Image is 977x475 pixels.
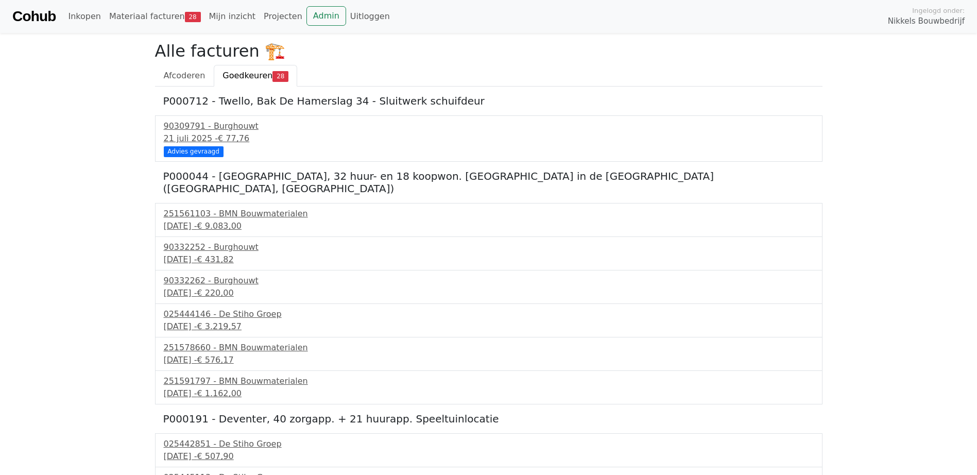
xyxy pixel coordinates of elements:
a: Admin [306,6,346,26]
h5: P000191 - Deventer, 40 zorgapp. + 21 huurapp. Speeltuinlocatie [163,413,814,425]
div: 90309791 - Burghouwt [164,120,814,132]
div: [DATE] - [164,450,814,463]
div: [DATE] - [164,320,814,333]
span: € 576,17 [197,355,233,365]
div: 251561103 - BMN Bouwmaterialen [164,208,814,220]
a: Cohub [12,4,56,29]
div: 025444146 - De Stiho Groep [164,308,814,320]
a: Projecten [260,6,306,27]
div: 251591797 - BMN Bouwmaterialen [164,375,814,387]
a: 90309791 - Burghouwt21 juli 2025 -€ 77,76 Advies gevraagd [164,120,814,156]
span: € 431,82 [197,255,233,264]
div: [DATE] - [164,387,814,400]
div: [DATE] - [164,287,814,299]
a: 251561103 - BMN Bouwmaterialen[DATE] -€ 9.083,00 [164,208,814,232]
a: 251578660 - BMN Bouwmaterialen[DATE] -€ 576,17 [164,342,814,366]
span: € 1.162,00 [197,388,242,398]
a: Materiaal facturen28 [105,6,205,27]
h5: P000044 - [GEOGRAPHIC_DATA], 32 huur- en 18 koopwon. [GEOGRAPHIC_DATA] in de [GEOGRAPHIC_DATA] ([... [163,170,814,195]
span: € 9.083,00 [197,221,242,231]
span: € 77,76 [218,133,249,143]
h2: Alle facturen 🏗️ [155,41,822,61]
div: 21 juli 2025 - [164,132,814,145]
span: € 220,00 [197,288,233,298]
span: 28 [272,71,288,81]
a: 90332262 - Burghouwt[DATE] -€ 220,00 [164,275,814,299]
div: 90332252 - Burghouwt [164,241,814,253]
a: Afcoderen [155,65,214,87]
span: 28 [185,12,201,22]
div: 90332262 - Burghouwt [164,275,814,287]
a: Goedkeuren28 [214,65,297,87]
span: Ingelogd onder: [912,6,965,15]
a: 025442851 - De Stiho Groep[DATE] -€ 507,90 [164,438,814,463]
div: [DATE] - [164,220,814,232]
span: Goedkeuren [222,71,272,80]
span: € 507,90 [197,451,233,461]
a: 025444146 - De Stiho Groep[DATE] -€ 3.219,57 [164,308,814,333]
a: Mijn inzicht [205,6,260,27]
span: Afcoderen [164,71,205,80]
a: 90332252 - Burghouwt[DATE] -€ 431,82 [164,241,814,266]
h5: P000712 - Twello, Bak De Hamerslag 34 - Sluitwerk schuifdeur [163,95,814,107]
a: Inkopen [64,6,105,27]
a: 251591797 - BMN Bouwmaterialen[DATE] -€ 1.162,00 [164,375,814,400]
span: Nikkels Bouwbedrijf [888,15,965,27]
div: [DATE] - [164,354,814,366]
div: [DATE] - [164,253,814,266]
div: 251578660 - BMN Bouwmaterialen [164,342,814,354]
div: 025442851 - De Stiho Groep [164,438,814,450]
span: € 3.219,57 [197,321,242,331]
div: Advies gevraagd [164,146,224,157]
a: Uitloggen [346,6,394,27]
